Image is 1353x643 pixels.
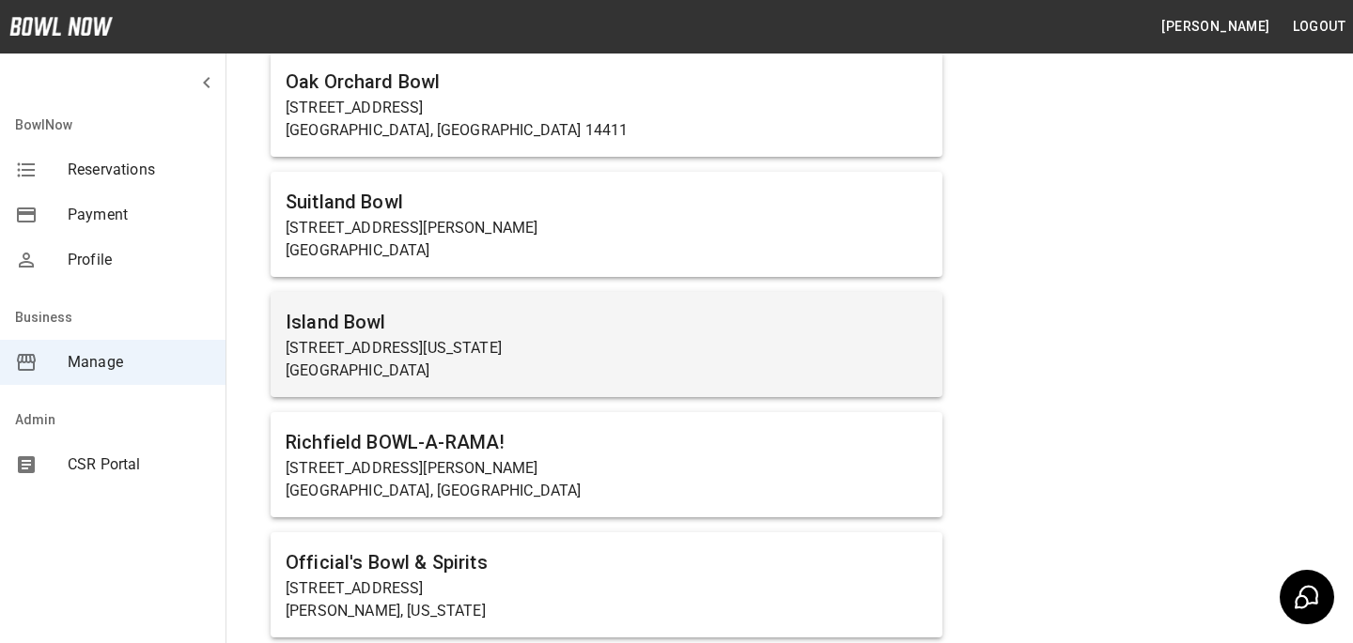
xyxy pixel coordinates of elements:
[68,249,210,271] span: Profile
[68,351,210,374] span: Manage
[286,427,927,457] h6: Richfield BOWL-A-RAMA!
[286,119,927,142] p: [GEOGRAPHIC_DATA], [GEOGRAPHIC_DATA] 14411
[9,17,113,36] img: logo
[1285,9,1353,44] button: Logout
[286,67,927,97] h6: Oak Orchard Bowl
[286,187,927,217] h6: Suitland Bowl
[68,204,210,226] span: Payment
[286,577,927,600] p: [STREET_ADDRESS]
[286,97,927,119] p: [STREET_ADDRESS]
[1154,9,1277,44] button: [PERSON_NAME]
[68,453,210,476] span: CSR Portal
[286,547,927,577] h6: Official's Bowl & Spirits
[286,600,927,622] p: [PERSON_NAME], [US_STATE]
[286,360,927,382] p: [GEOGRAPHIC_DATA]
[286,457,927,480] p: [STREET_ADDRESS][PERSON_NAME]
[286,307,927,337] h6: Island Bowl
[286,337,927,360] p: [STREET_ADDRESS][US_STATE]
[286,239,927,262] p: [GEOGRAPHIC_DATA]
[286,480,927,502] p: [GEOGRAPHIC_DATA], [GEOGRAPHIC_DATA]
[68,159,210,181] span: Reservations
[286,217,927,239] p: [STREET_ADDRESS][PERSON_NAME]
